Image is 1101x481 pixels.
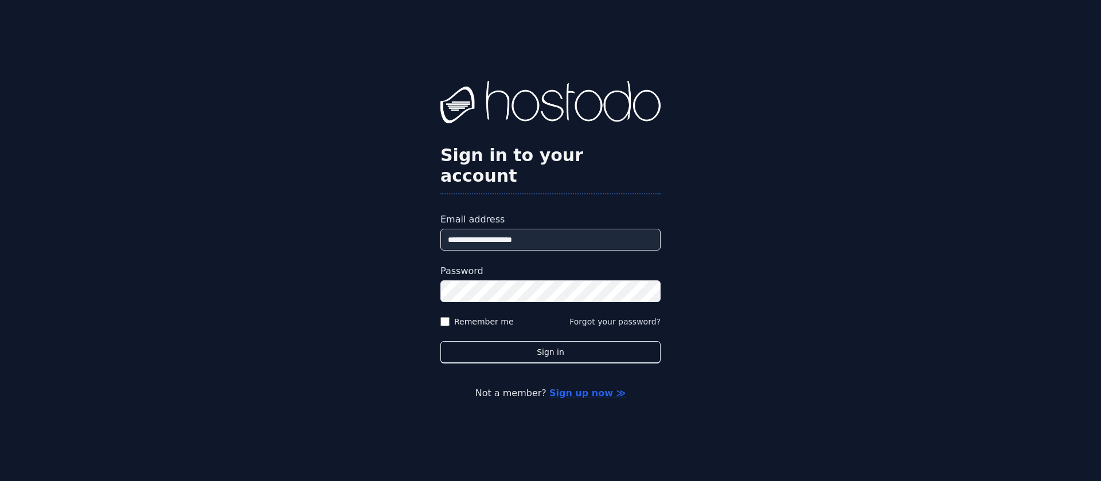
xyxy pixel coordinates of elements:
p: Not a member? [55,386,1046,400]
button: Sign in [440,341,661,363]
img: Hostodo [440,81,661,127]
label: Remember me [454,316,514,327]
h2: Sign in to your account [440,145,661,186]
button: Forgot your password? [569,316,661,327]
a: Sign up now ≫ [549,388,626,398]
label: Email address [440,213,661,226]
label: Password [440,264,661,278]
